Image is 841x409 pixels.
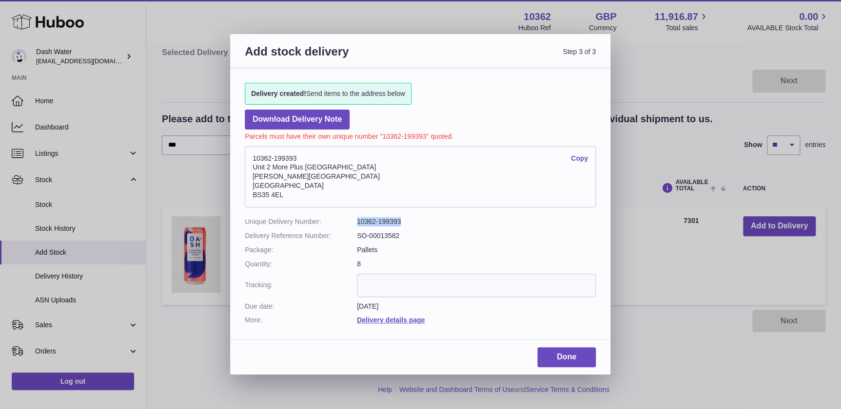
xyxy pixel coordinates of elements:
dd: 10362-199393 [357,217,596,226]
dt: Due date: [245,302,357,311]
dd: Pallets [357,245,596,255]
dt: Unique Delivery Number: [245,217,357,226]
address: 10362-199393 Unit 2 More Plus [GEOGRAPHIC_DATA] [PERSON_NAME][GEOGRAPHIC_DATA] [GEOGRAPHIC_DATA] ... [245,146,596,207]
dd: 8 [357,260,596,269]
strong: Delivery created! [251,90,306,97]
dt: More: [245,316,357,325]
a: Copy [571,154,588,163]
dt: Delivery Reference Number: [245,231,357,241]
span: Send items to the address below [251,89,405,98]
a: Delivery details page [357,316,425,324]
dd: SO-00013582 [357,231,596,241]
a: Download Delivery Note [245,110,350,130]
p: Parcels must have their own unique number "10362-199393" quoted. [245,130,596,141]
h3: Add stock delivery [245,44,420,71]
dt: Tracking: [245,274,357,297]
dt: Quantity: [245,260,357,269]
a: Done [537,347,596,367]
span: Step 3 of 3 [420,44,596,71]
dt: Package: [245,245,357,255]
dd: [DATE] [357,302,596,311]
